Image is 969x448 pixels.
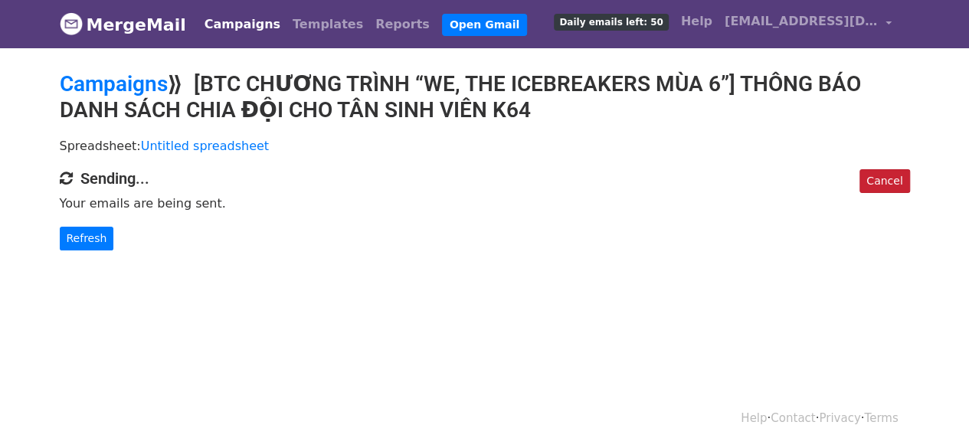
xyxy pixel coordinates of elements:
h4: Sending... [60,169,910,188]
a: Templates [286,9,369,40]
a: Reports [369,9,436,40]
img: MergeMail logo [60,12,83,35]
a: Privacy [819,411,860,425]
p: Your emails are being sent. [60,195,910,211]
a: MergeMail [60,8,186,41]
a: Cancel [859,169,909,193]
a: [EMAIL_ADDRESS][DOMAIN_NAME] [719,6,898,42]
a: Help [741,411,767,425]
h2: ⟫ [BTC CHƯƠNG TRÌNH “WE, THE ICEBREAKERS MÙA 6”] THÔNG BÁO DANH SÁCH CHIA ĐỘI CHO TÂN SINH VIÊN K64 [60,71,910,123]
span: [EMAIL_ADDRESS][DOMAIN_NAME] [725,12,878,31]
a: Campaigns [198,9,286,40]
span: Daily emails left: 50 [554,14,668,31]
a: Help [675,6,719,37]
a: Terms [864,411,898,425]
a: Refresh [60,227,114,250]
div: Tiện ích trò chuyện [892,374,969,448]
a: Campaigns [60,71,168,96]
a: Daily emails left: 50 [548,6,674,37]
p: Spreadsheet: [60,138,910,154]
a: Open Gmail [442,14,527,36]
a: Untitled spreadsheet [141,139,269,153]
a: Contact [771,411,815,425]
iframe: Chat Widget [892,374,969,448]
